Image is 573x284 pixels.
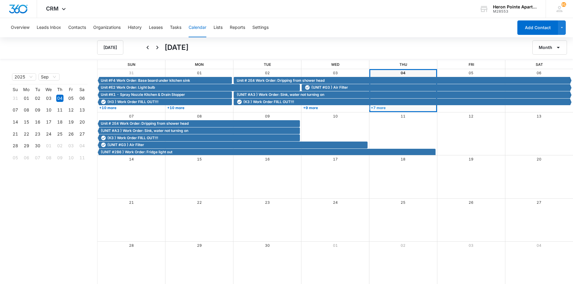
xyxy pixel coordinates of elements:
[399,62,407,67] span: Thu
[170,18,181,37] button: Tasks
[65,116,76,128] td: 2025-09-19
[67,154,75,161] div: 10
[23,95,30,102] div: 01
[43,87,54,92] th: We
[99,128,298,133] div: (UNIT #A3 ) Work Order: Sink, water not turning on
[401,114,405,118] a: 11
[43,140,54,152] td: 2025-10-01
[101,92,185,97] span: Unit #K1 - Spray Nozzle Kitchen & Drain Stopper
[197,243,202,248] a: 29
[76,104,88,116] td: 2025-09-13
[99,142,366,148] div: (UNIT #G3 ) Air Filter
[237,92,324,97] span: (UNIT #A3 ) Work Order: Sink, water not turning on
[54,104,65,116] td: 2025-09-11
[32,87,43,92] th: Tu
[34,142,41,149] div: 30
[561,2,566,7] span: 91
[264,62,271,67] span: Tue
[537,243,541,248] a: 04
[333,157,338,161] a: 17
[12,130,19,138] div: 21
[14,74,34,80] span: 2025
[56,95,63,102] div: 04
[21,128,32,140] td: 2025-09-22
[65,152,76,164] td: 2025-10-10
[56,118,63,126] div: 18
[129,200,134,205] a: 21
[311,85,348,90] span: (UNIT #G3 ) Air Filter
[469,157,473,161] a: 19
[76,128,88,140] td: 2025-09-27
[107,142,144,148] span: (UNIT #G3 ) Air Filter
[537,114,541,118] a: 13
[265,71,270,75] a: 02
[129,114,134,118] a: 07
[45,142,52,149] div: 01
[101,149,172,155] span: (UNIT #2B6 ) Work Order: Fridge light out
[32,152,43,164] td: 2025-10-07
[32,140,43,152] td: 2025-09-30
[23,130,30,138] div: 22
[101,78,190,83] span: Unit #F4 Work Order: Base board under kitchen sink
[99,135,298,141] div: (K3 ) Work Order FIILL OUT!!!
[76,92,88,104] td: 2025-09-06
[21,92,32,104] td: 2025-09-01
[265,157,270,161] a: 16
[401,243,405,248] a: 02
[79,95,86,102] div: 06
[536,62,543,67] span: Sat
[333,71,338,75] a: 03
[333,243,338,248] a: 01
[195,62,204,67] span: Mon
[252,18,269,37] button: Settings
[493,9,537,14] div: account id
[67,95,75,102] div: 05
[197,200,202,205] a: 22
[469,114,473,118] a: 12
[23,154,30,161] div: 06
[12,142,19,149] div: 28
[79,130,86,138] div: 27
[99,92,230,97] div: Unit #K1 - Spray Nozzle Kitchen & Drain Stopper
[54,92,65,104] td: 2025-09-04
[303,85,570,90] div: (UNIT #G3 ) Air Filter
[493,5,537,9] div: account name
[21,152,32,164] td: 2025-10-06
[12,95,19,102] div: 31
[23,118,30,126] div: 15
[43,152,54,164] td: 2025-10-08
[197,114,202,118] a: 08
[21,104,32,116] td: 2025-09-08
[99,99,230,105] div: (H3 ) Work Order FIILL OUT!!!
[10,128,21,140] td: 2025-09-21
[34,154,41,161] div: 07
[331,62,340,67] span: Wed
[43,92,54,104] td: 2025-09-03
[197,71,202,75] a: 01
[401,157,405,161] a: 18
[21,87,32,92] th: Mo
[32,116,43,128] td: 2025-09-16
[46,5,59,12] span: CRM
[45,154,52,161] div: 08
[12,154,19,161] div: 05
[97,40,123,55] button: [DATE]
[67,106,75,114] div: 12
[235,92,570,97] div: (UNIT #A3 ) Work Order: Sink, water not turning on
[54,128,65,140] td: 2025-09-25
[45,118,52,126] div: 17
[101,121,189,126] span: Unit # 2E4 Work Order: Dripping from shower head
[469,243,473,248] a: 03
[54,116,65,128] td: 2025-09-18
[197,157,202,161] a: 15
[79,118,86,126] div: 20
[56,130,63,138] div: 25
[532,40,567,55] button: Month
[469,62,474,67] span: Fri
[99,149,434,155] div: (UNIT #2B6 ) Work Order: Fridge light out
[537,71,541,75] a: 06
[45,130,52,138] div: 24
[243,99,294,105] span: (K3 ) Work Order FIILL OUT!!!
[129,71,134,75] a: 31
[230,18,245,37] button: Reports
